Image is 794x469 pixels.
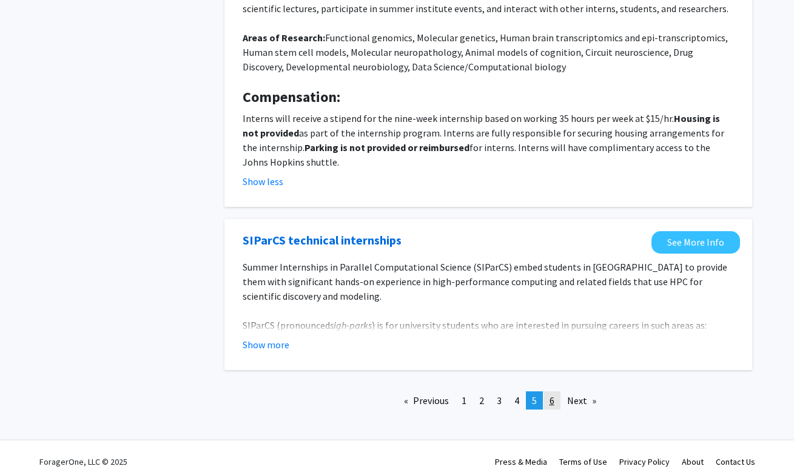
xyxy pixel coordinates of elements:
strong: Areas of Research: [243,32,325,44]
span: 3 [497,394,502,407]
a: Next page [561,391,602,410]
a: Opens in a new tab [243,231,402,249]
a: Opens in a new tab [651,231,740,254]
a: Terms of Use [559,456,607,467]
strong: Parking is not provided or reimbursed [304,141,469,154]
span: 2 [479,394,484,407]
a: About [682,456,704,467]
span: for interns. Interns will have complimentary access to the Johns Hopkins shuttle. [243,141,710,168]
ul: Pagination [224,391,752,410]
em: sigh-parks [330,319,372,331]
span: 1 [462,394,466,407]
span: 6 [550,394,554,407]
strong: Compensation: [243,87,340,106]
p: Functional genomics, Molecular genetics, Human brain transcriptomics and epi-transcriptomics, Hum... [243,30,734,74]
button: Show less [243,174,283,189]
span: 4 [514,394,519,407]
a: Previous page [398,391,455,410]
button: Show more [243,337,289,352]
p: Summer Internships in Parallel Computational Science (SIParCS) embed students in [GEOGRAPHIC_DATA... [243,260,734,303]
p: Interns will receive a stipend for the nine-week internship based on working 35 hours per week at... [243,111,734,169]
a: Contact Us [716,456,755,467]
strong: Housing is not provided [243,112,720,139]
span: 5 [532,394,537,407]
a: Press & Media [495,456,547,467]
iframe: Chat [9,414,52,460]
a: Privacy Policy [619,456,670,467]
span: as part of the internship program. Interns are fully responsible for securing housing arrangement... [243,127,724,154]
p: SIParCS (pronounced ) is for university students who are interested in pursuing careers in such a... [243,318,734,332]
